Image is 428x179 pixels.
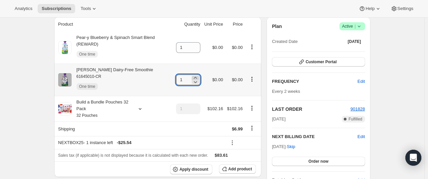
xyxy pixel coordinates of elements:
[232,45,243,50] span: $0.00
[72,34,172,61] div: Pear-y Blueberry & Spinach Smart Blend (REWARD)
[272,144,295,149] span: [DATE] ·
[219,164,256,174] button: Add product
[272,78,357,85] h2: FREQUENCY
[215,153,228,158] span: $83.61
[272,89,300,94] span: Every 2 weeks
[247,76,257,83] button: Product actions
[272,116,286,122] span: [DATE]
[225,17,245,32] th: Price
[354,24,355,29] span: |
[348,116,362,122] span: Fulfilled
[54,17,174,32] th: Product
[342,23,362,30] span: Active
[357,78,365,85] span: Edit
[228,166,252,172] span: Add product
[227,106,243,111] span: $102.16
[344,37,365,46] button: [DATE]
[272,133,357,140] h2: NEXT BILLING DATE
[387,4,417,13] button: Settings
[58,41,72,54] img: product img
[72,99,131,119] div: Build a Bundle Pouches 32 Pack
[247,104,257,112] button: Product actions
[350,106,365,112] button: 901828
[306,59,336,65] span: Customer Portal
[77,113,98,118] small: 32 Pouches
[207,106,223,111] span: $102.16
[77,4,102,13] button: Tools
[272,157,365,166] button: Order now
[397,6,413,11] span: Settings
[247,124,257,132] button: Shipping actions
[405,150,421,166] div: Open Intercom Messenger
[272,57,365,67] button: Customer Portal
[232,126,243,131] span: $6.99
[179,167,208,172] span: Apply discount
[58,73,72,87] img: product img
[11,4,36,13] button: Analytics
[202,17,225,32] th: Unit Price
[212,45,223,50] span: $0.00
[58,153,208,158] span: Sales tax (if applicable) is not displayed because it is calculated with each new order.
[272,38,298,45] span: Created Date
[357,133,365,140] button: Edit
[232,77,243,82] span: $0.00
[283,141,299,152] button: Skip
[38,4,75,13] button: Subscriptions
[58,139,223,146] div: NEXTBOX25 - 1 instance left
[81,6,91,11] span: Tools
[365,6,374,11] span: Help
[79,52,96,57] span: One time
[272,23,282,30] h2: Plan
[42,6,71,11] span: Subscriptions
[212,77,223,82] span: $0.00
[72,67,153,93] div: [PERSON_NAME] Dairy-Free Smoothie
[348,39,361,44] span: [DATE]
[15,6,32,11] span: Analytics
[174,17,202,32] th: Quantity
[309,159,328,164] span: Order now
[54,121,174,136] th: Shipping
[77,74,102,79] small: 61645010-CR
[287,143,295,150] span: Skip
[117,139,131,146] span: - $25.54
[272,106,350,112] h2: LAST ORDER
[350,106,365,111] a: 901828
[355,4,385,13] button: Help
[247,43,257,51] button: Product actions
[79,84,96,89] span: One time
[170,164,212,174] button: Apply discount
[353,76,369,87] button: Edit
